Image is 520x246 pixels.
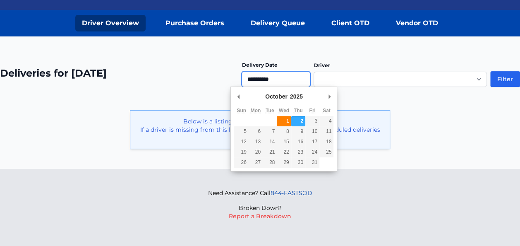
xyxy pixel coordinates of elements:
a: Purchase Orders [159,15,231,31]
label: Driver [314,62,330,68]
button: 5 [234,126,248,137]
label: Delivery Date [242,62,277,68]
button: 11 [319,126,333,137]
a: 844-FASTSOD [271,189,312,197]
button: 15 [277,137,291,147]
button: 31 [305,157,319,168]
button: 23 [291,147,305,157]
button: 10 [305,126,319,137]
button: 8 [277,126,291,137]
abbr: Friday [309,108,315,113]
button: 4 [319,116,333,126]
button: 9 [291,126,305,137]
button: Filter [490,71,520,87]
button: 29 [277,157,291,168]
button: 24 [305,147,319,157]
button: 12 [234,137,248,147]
abbr: Wednesday [279,108,289,113]
button: 3 [305,116,319,126]
button: Report a Breakdown [229,212,291,220]
button: Next Month [325,90,333,103]
p: Need Assistance? Call [208,189,312,197]
a: Vendor OTD [389,15,445,31]
button: 22 [277,147,291,157]
button: 6 [249,126,263,137]
abbr: Tuesday [266,108,274,113]
button: 13 [249,137,263,147]
button: 21 [263,147,277,157]
a: Driver Overview [75,15,146,31]
p: Broken Down? [208,204,312,212]
div: 2025 [289,90,304,103]
a: Client OTD [325,15,376,31]
abbr: Sunday [237,108,246,113]
button: 25 [319,147,333,157]
button: 7 [263,126,277,137]
abbr: Saturday [323,108,331,113]
button: 16 [291,137,305,147]
abbr: Monday [251,108,261,113]
button: 27 [249,157,263,168]
button: 30 [291,157,305,168]
button: 19 [234,147,248,157]
button: 28 [263,157,277,168]
button: 17 [305,137,319,147]
button: 20 [249,147,263,157]
button: Previous Month [234,90,242,103]
a: Delivery Queue [244,15,312,31]
button: 26 [234,157,248,168]
div: October [264,90,289,103]
button: 1 [277,116,291,126]
button: 2 [291,116,305,126]
p: Below is a listing of drivers with deliveries for [DATE]. If a driver is missing from this list -... [137,117,383,142]
abbr: Thursday [294,108,303,113]
button: 14 [263,137,277,147]
button: 18 [319,137,333,147]
input: Use the arrow keys to pick a date [242,71,310,87]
